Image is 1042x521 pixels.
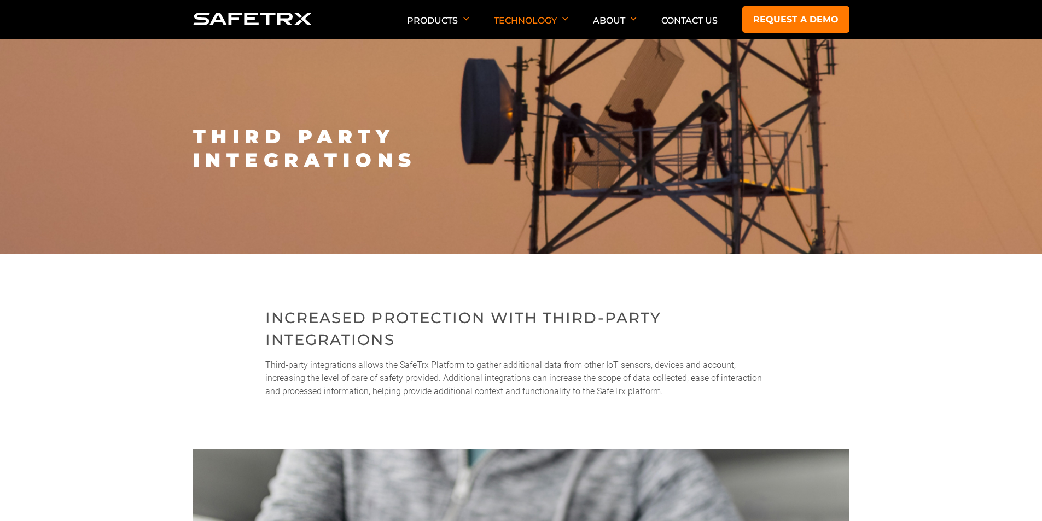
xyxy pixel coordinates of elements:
[661,15,718,26] a: Contact Us
[742,6,849,33] a: Request a demo
[193,13,312,25] img: Logo SafeTrx
[494,15,568,39] p: Technology
[407,15,469,39] p: Products
[593,15,637,39] p: About
[463,17,469,21] img: Arrow down icon
[562,17,568,21] img: Arrow down icon
[265,359,777,398] p: Third-party integrations allows the SafeTrx Platform to gather additional data from other IoT sen...
[265,307,777,350] h2: Increased protection with third-party integrations
[193,124,849,171] h1: Third Party Integrations
[631,17,637,21] img: Arrow down icon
